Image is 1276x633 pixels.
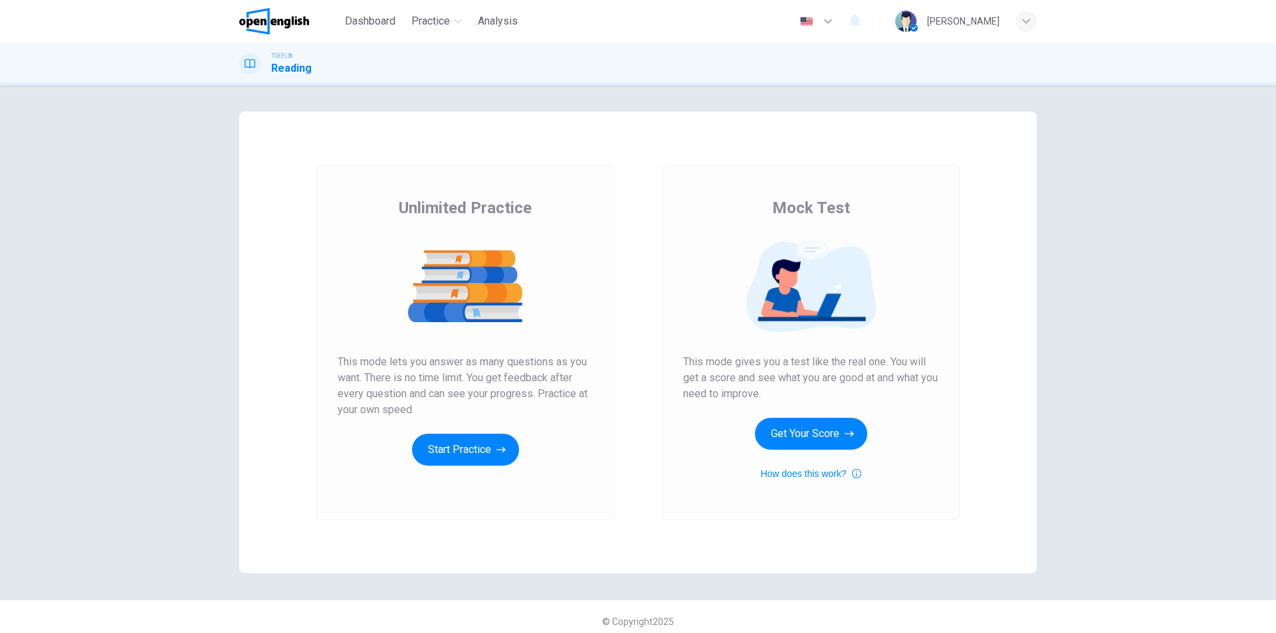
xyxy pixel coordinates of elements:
[927,13,1000,29] div: [PERSON_NAME]
[760,466,861,482] button: How does this work?
[683,354,938,402] span: This mode gives you a test like the real one. You will get a score and see what you are good at a...
[411,13,450,29] span: Practice
[239,8,340,35] a: OpenEnglish logo
[473,9,523,33] button: Analysis
[271,51,292,60] span: TOEFL®
[271,60,312,76] h1: Reading
[399,197,532,219] span: Unlimited Practice
[340,9,401,33] button: Dashboard
[239,8,309,35] img: OpenEnglish logo
[412,434,519,466] button: Start Practice
[798,17,815,27] img: en
[895,11,916,32] img: Profile picture
[602,616,674,627] span: © Copyright 2025
[406,9,467,33] button: Practice
[345,13,395,29] span: Dashboard
[755,418,867,450] button: Get Your Score
[772,197,850,219] span: Mock Test
[478,13,518,29] span: Analysis
[338,354,593,418] span: This mode lets you answer as many questions as you want. There is no time limit. You get feedback...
